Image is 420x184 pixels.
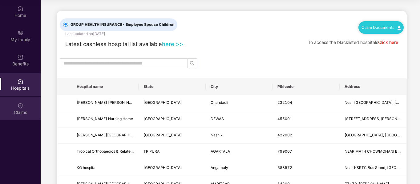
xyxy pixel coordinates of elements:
[143,165,182,170] span: [GEOGRAPHIC_DATA]
[277,165,292,170] span: 683572
[277,133,292,137] span: 422002
[122,22,175,27] span: - Employee Spouse Children
[72,160,139,176] td: KG hospital
[206,144,273,160] td: AGARTALA
[65,41,162,47] span: Latest cashless hospital list available
[206,78,273,95] th: City
[72,95,139,111] td: Shubham Raj Chikitsa Kendra Hospital
[143,100,182,105] span: [GEOGRAPHIC_DATA]
[211,149,230,154] span: AGARTALA
[206,127,273,144] td: Nashik
[340,160,406,176] td: Near KSRTC Bus Stand, Trissur Road, Angamaly
[72,144,139,160] td: Tropical Orthopaedics & Related Research Centre
[345,84,402,89] span: Address
[139,78,205,95] th: State
[340,95,406,111] td: Near Power Point Petrol Pump, G T Road
[273,78,339,95] th: PIN code
[187,58,197,68] button: search
[139,127,205,144] td: Maharashtra
[77,149,163,154] span: Tropical Orthopaedics & Related Research Centre
[77,133,146,137] span: [PERSON_NAME][GEOGRAPHIC_DATA]
[139,95,205,111] td: Uttar Pradesh
[378,40,398,45] a: Click here
[398,26,401,30] img: svg+xml;base64,PHN2ZyB4bWxucz0iaHR0cDovL3d3dy53My5vcmcvMjAwMC9zdmciIHdpZHRoPSIxMC40IiBoZWlnaHQ9Ij...
[211,100,228,105] span: Chandauli
[77,100,177,105] span: [PERSON_NAME] [PERSON_NAME][GEOGRAPHIC_DATA]
[17,78,23,84] img: svg+xml;base64,PHN2ZyBpZD0iSG9zcGl0YWxzIiB4bWxucz0iaHR0cDovL3d3dy53My5vcmcvMjAwMC9zdmciIHdpZHRoPS...
[72,127,139,144] td: Janseva Hospital
[211,165,228,170] span: Angamaly
[65,31,106,37] div: Last updated on [DATE] .
[188,61,197,66] span: search
[143,133,182,137] span: [GEOGRAPHIC_DATA]
[72,111,139,127] td: Maheshwari Nursing Home
[139,160,205,176] td: Kerala
[77,165,96,170] span: KG hospital
[206,111,273,127] td: DEWAS
[72,78,139,95] th: Hospital name
[211,133,223,137] span: Nashik
[77,116,133,121] span: [PERSON_NAME] Nursing Home
[17,30,23,36] img: svg+xml;base64,PHN2ZyB3aWR0aD0iMjAiIGhlaWdodD0iMjAiIHZpZXdCb3g9IjAgMCAyMCAyMCIgZmlsbD0ibm9uZSIgeG...
[143,116,182,121] span: [GEOGRAPHIC_DATA]
[308,40,378,45] span: To access the blacklisted hospitals
[162,41,183,47] a: here >>
[277,149,292,154] span: 799007
[206,95,273,111] td: Chandauli
[345,116,411,121] span: [STREET_ADDRESS][PERSON_NAME]
[277,100,292,105] span: 232104
[340,144,406,160] td: NEAR MATH CHOWMOHANI BAZAR, A.A. ROAD
[139,144,205,160] td: TRIPURA
[277,116,292,121] span: 455001
[340,111,406,127] td: 163, Bhagat Singh Marg
[77,84,134,89] span: Hospital name
[17,103,23,109] img: svg+xml;base64,PHN2ZyBpZD0iQ2xhaW0iIHhtbG5zPSJodHRwOi8vd3d3LnczLm9yZy8yMDAwL3N2ZyIgd2lkdGg9IjIwIi...
[68,22,177,28] span: GROUP HEALTH INSURANCE
[340,78,406,95] th: Address
[143,149,160,154] span: TRIPURA
[17,6,23,12] img: svg+xml;base64,PHN2ZyBpZD0iSG9tZSIgeG1sbnM9Imh0dHA6Ly93d3cudzMub3JnLzIwMDAvc3ZnIiB3aWR0aD0iMjAiIG...
[17,54,23,60] img: svg+xml;base64,PHN2ZyBpZD0iQmVuZWZpdHMiIHhtbG5zPSJodHRwOi8vd3d3LnczLm9yZy8yMDAwL3N2ZyIgd2lkdGg9Ij...
[361,25,401,30] a: Claim Documents
[139,111,205,127] td: Madhya Pradesh
[206,160,273,176] td: Angamaly
[211,116,224,121] span: DEWAS
[340,127,406,144] td: Runwal Nagar, Ugaon Road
